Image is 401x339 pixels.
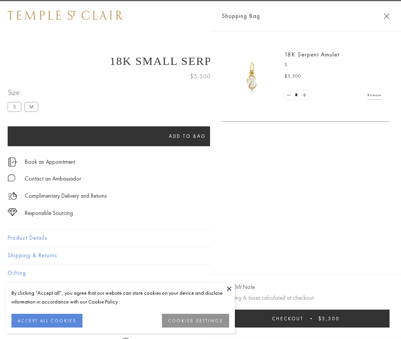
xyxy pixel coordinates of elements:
span: $5,500 [190,71,211,81]
span: Shopping Bag [222,11,260,21]
a: Set quantity to 0 [285,90,293,100]
button: Gifting [8,265,393,282]
span: Add to bag [169,133,206,139]
button: Product Details [8,229,393,247]
div: Contact an Ambassador [25,174,81,184]
p: Complimentary Delivery and Returns [25,191,107,201]
img: icon_delivery.svg [8,191,17,201]
span: Size: [8,86,41,99]
a: Remove [367,91,382,99]
p: S [285,61,382,69]
a: Set quantity to 2 [300,90,308,100]
label: S [8,102,21,111]
button: Shipping & Returns [8,247,393,264]
h1: 18K Small Serpent Amulet [8,55,393,68]
button: COOKIES SETTINGS [162,314,229,328]
img: P51836-E11SERPPV [229,53,275,99]
img: MessageIcon-01_2.svg [8,174,15,182]
div: By clicking “Accept all”, you agree that our website can store cookies on your device and disclos... [11,289,229,306]
span: $5,500 [285,73,301,80]
button: Add to bag [8,126,367,146]
button: Checkout $5,500 [222,310,390,328]
img: icon_appointment.svg [8,158,17,166]
img: Temple St. Clair [8,11,123,20]
span: $5,500 [319,315,340,322]
button: ACCEPT ALL COOKIES [11,314,82,328]
button: Close Shopping Bag [384,13,390,19]
a: 18K Serpent Amulet [285,50,340,58]
a: Book an Appointment [25,158,75,166]
p: Shipping & taxes calculated at checkout [222,293,390,303]
span: Checkout [272,315,304,322]
button: Add Gift Note [222,282,255,292]
label: M [24,102,38,111]
div: Responsible Sourcing [25,208,73,218]
img: icon_sourcing.svg [8,208,17,216]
